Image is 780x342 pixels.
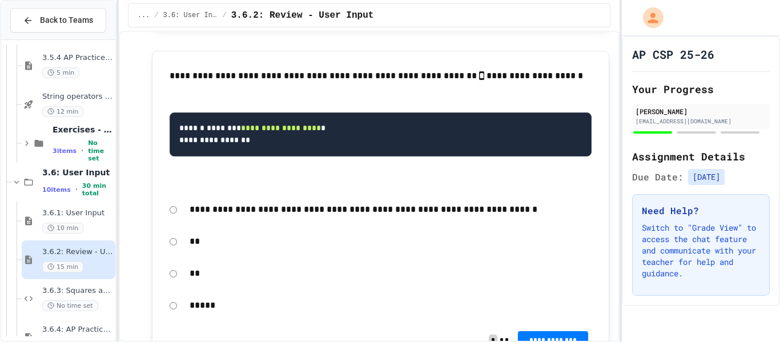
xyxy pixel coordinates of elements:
span: No time set [42,300,98,311]
span: 3.6: User Input [163,11,218,20]
h3: Need Help? [642,204,760,218]
h2: Your Progress [632,81,770,97]
span: 3.6.4: AP Practice - User Input [42,325,113,335]
span: 3.5.4 AP Practice - String Manipulation [42,53,113,63]
span: 15 min [42,261,83,272]
div: [PERSON_NAME] [636,106,766,116]
span: 5 min [42,67,79,78]
span: 3.6.2: Review - User Input [42,247,113,257]
span: • [75,185,78,194]
span: 30 min total [82,182,113,197]
h1: AP CSP 25-26 [632,46,714,62]
span: String operators - Quiz [42,92,113,102]
div: [EMAIL_ADDRESS][DOMAIN_NAME] [636,117,766,126]
span: 3 items [53,147,77,155]
span: 12 min [42,106,83,117]
span: / [154,11,158,20]
span: • [81,146,83,155]
span: 10 items [42,186,71,194]
div: My Account [631,5,666,31]
span: Due Date: [632,170,683,184]
span: 3.6.2: Review - User Input [231,9,374,22]
span: ... [138,11,150,20]
span: / [223,11,227,20]
span: 3.6.3: Squares and Circles [42,286,113,296]
span: Exercises - String Operators [53,124,113,135]
button: Back to Teams [10,8,106,33]
span: 3.6.1: User Input [42,208,113,218]
span: [DATE] [688,169,725,185]
span: No time set [88,139,113,162]
span: Back to Teams [40,14,93,26]
span: 10 min [42,223,83,234]
h2: Assignment Details [632,148,770,164]
span: 3.6: User Input [42,167,113,178]
p: Switch to "Grade View" to access the chat feature and communicate with your teacher for help and ... [642,222,760,279]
